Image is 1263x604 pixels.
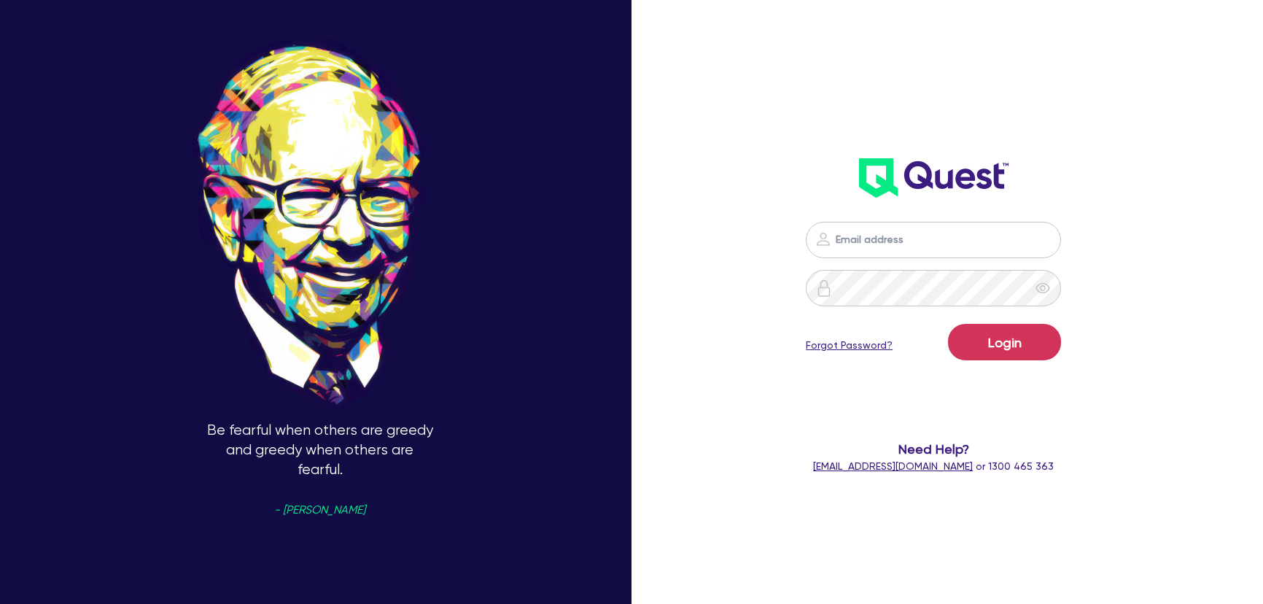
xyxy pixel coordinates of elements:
img: icon-password [815,231,832,248]
span: eye [1035,281,1050,295]
span: - [PERSON_NAME] [274,505,365,516]
button: Login [948,324,1061,360]
input: Email address [806,222,1061,258]
img: icon-password [815,279,833,297]
span: Need Help? [766,439,1100,459]
a: Forgot Password? [806,338,893,353]
img: wH2k97JdezQIQAAAABJRU5ErkJggg== [859,158,1009,198]
a: [EMAIL_ADDRESS][DOMAIN_NAME] [813,460,973,472]
span: or 1300 465 363 [813,460,1054,472]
